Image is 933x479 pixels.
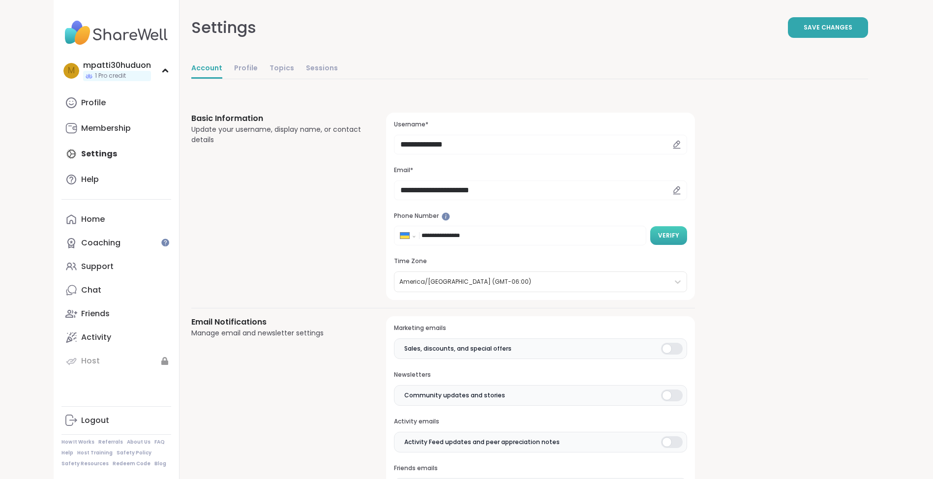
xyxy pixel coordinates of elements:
[61,439,94,446] a: How It Works
[81,285,101,296] div: Chat
[161,239,169,246] iframe: Spotlight
[81,356,100,366] div: Host
[83,60,151,71] div: mpatti30huduon
[404,344,512,353] span: Sales, discounts, and special offers
[394,418,687,426] h3: Activity emails
[61,460,109,467] a: Safety Resources
[191,328,363,338] div: Manage email and newsletter settings
[68,64,75,77] span: m
[394,324,687,332] h3: Marketing emails
[61,208,171,231] a: Home
[394,212,687,220] h3: Phone Number
[117,449,151,456] a: Safety Policy
[61,168,171,191] a: Help
[61,409,171,432] a: Logout
[113,460,150,467] a: Redeem Code
[404,438,560,447] span: Activity Feed updates and peer appreciation notes
[442,212,450,221] iframe: Spotlight
[81,214,105,225] div: Home
[81,174,99,185] div: Help
[394,371,687,379] h3: Newsletters
[191,124,363,145] div: Update your username, display name, or contact details
[61,91,171,115] a: Profile
[61,255,171,278] a: Support
[81,261,114,272] div: Support
[394,120,687,129] h3: Username*
[306,59,338,79] a: Sessions
[81,308,110,319] div: Friends
[788,17,868,38] button: Save Changes
[61,449,73,456] a: Help
[394,166,687,175] h3: Email*
[61,302,171,326] a: Friends
[98,439,123,446] a: Referrals
[650,226,687,245] button: Verify
[191,59,222,79] a: Account
[234,59,258,79] a: Profile
[61,326,171,349] a: Activity
[95,72,126,80] span: 1 Pro credit
[81,415,109,426] div: Logout
[127,439,150,446] a: About Us
[77,449,113,456] a: Host Training
[81,238,120,248] div: Coaching
[61,117,171,140] a: Membership
[154,439,165,446] a: FAQ
[154,460,166,467] a: Blog
[61,231,171,255] a: Coaching
[270,59,294,79] a: Topics
[394,257,687,266] h3: Time Zone
[81,332,111,343] div: Activity
[81,97,106,108] div: Profile
[81,123,131,134] div: Membership
[804,23,852,32] span: Save Changes
[61,349,171,373] a: Host
[61,278,171,302] a: Chat
[404,391,505,400] span: Community updates and stories
[658,231,679,240] span: Verify
[191,316,363,328] h3: Email Notifications
[394,464,687,473] h3: Friends emails
[191,16,256,39] div: Settings
[61,16,171,50] img: ShareWell Nav Logo
[191,113,363,124] h3: Basic Information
